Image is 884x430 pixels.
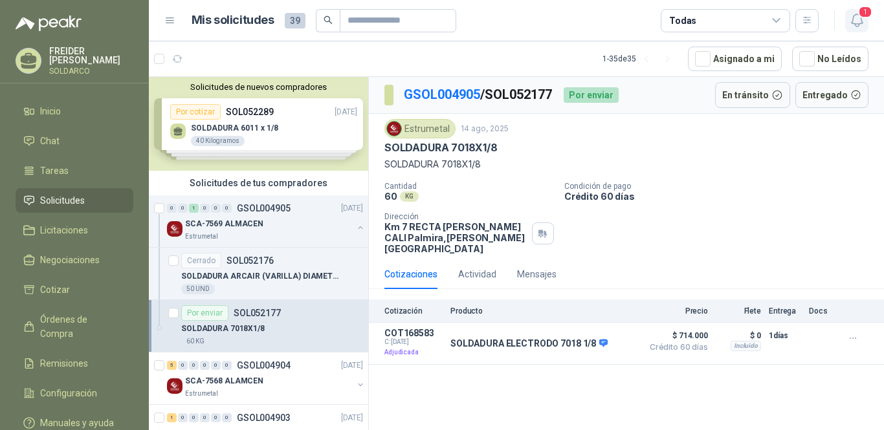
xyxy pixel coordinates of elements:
span: Crédito 60 días [643,343,708,351]
a: Cotizar [16,277,133,302]
a: Chat [16,129,133,153]
a: 5 0 0 0 0 0 GSOL004904[DATE] Company LogoSCA-7568 ALAMCENEstrumetal [167,358,366,399]
a: 0 0 1 0 0 0 GSOL004905[DATE] Company LogoSCA-7569 ALMACENEstrumetal [167,200,366,242]
span: Tareas [40,164,69,178]
img: Company Logo [167,221,182,237]
div: 0 [211,361,221,370]
button: Asignado a mi [688,47,782,71]
button: Entregado [795,82,869,108]
p: 1 días [769,328,801,343]
p: 14 ago, 2025 [461,123,509,135]
div: Estrumetal [384,119,456,138]
span: 1 [858,6,872,18]
span: Licitaciones [40,223,88,237]
p: SOLDARCO [49,67,133,75]
p: Cantidad [384,182,554,191]
p: Producto [450,306,635,316]
div: Solicitudes de tus compradores [149,171,368,195]
p: SCA-7569 ALMACEN [185,218,263,230]
p: [DATE] [341,202,363,215]
img: Company Logo [167,378,182,394]
a: Negociaciones [16,248,133,272]
div: 0 [222,204,232,213]
div: 1 [167,413,177,422]
div: 1 [189,204,199,213]
p: GSOL004903 [237,413,291,422]
button: Solicitudes de nuevos compradores [154,82,363,92]
button: En tránsito [715,82,790,108]
div: 0 [200,204,210,213]
div: 1 - 35 de 35 [602,48,678,69]
p: SOLDADURA 7018X1/8 [181,323,265,335]
button: No Leídos [792,47,868,71]
a: Solicitudes [16,188,133,213]
div: 0 [200,413,210,422]
p: [DATE] [341,412,363,424]
span: Remisiones [40,356,88,371]
div: 0 [211,413,221,422]
p: Precio [643,306,708,316]
a: Licitaciones [16,218,133,242]
p: Entrega [769,306,801,316]
span: Chat [40,134,60,148]
span: Manuales y ayuda [40,416,114,430]
p: GSOL004905 [237,204,291,213]
div: Incluido [731,341,761,351]
p: Adjudicada [384,346,443,359]
a: CerradoSOL052176SOLDADURA ARCAIR (VARILLA) DIAMETRO 1/4"50 UND [149,248,368,300]
div: 0 [222,413,232,422]
p: / SOL052177 [404,85,553,105]
p: Cotización [384,306,443,316]
p: Condición de pago [564,182,879,191]
img: Logo peakr [16,16,82,31]
a: GSOL004905 [404,87,480,102]
span: C: [DATE] [384,338,443,346]
p: GSOL004904 [237,361,291,370]
p: SOL052176 [227,256,274,265]
p: SOLDADURA 7018X1/8 [384,157,868,171]
p: Estrumetal [185,389,218,399]
div: 0 [178,361,188,370]
h1: Mis solicitudes [192,11,274,30]
div: 0 [200,361,210,370]
a: Configuración [16,381,133,405]
div: 5 [167,361,177,370]
span: Órdenes de Compra [40,312,121,341]
p: Flete [716,306,761,316]
a: Por enviarSOL052177SOLDADURA 7018X1/860 KG [149,300,368,352]
p: COT168583 [384,328,443,338]
div: Solicitudes de nuevos compradoresPor cotizarSOL052289[DATE] SOLDADURA 6011 x 1/840 KilogramosPor ... [149,77,368,171]
div: Por enviar [181,305,228,321]
p: Crédito 60 días [564,191,879,202]
span: Solicitudes [40,193,85,208]
p: $ 0 [716,328,761,343]
span: Inicio [40,104,61,118]
div: Cerrado [181,253,221,268]
p: SOLDADURA ELECTRODO 7018 1/8 [450,338,608,350]
div: Cotizaciones [384,267,437,281]
div: 60 KG [181,336,210,347]
span: search [324,16,333,25]
div: Actividad [458,267,496,281]
span: Configuración [40,386,97,400]
p: 60 [384,191,397,202]
p: FREIDER [PERSON_NAME] [49,47,133,65]
div: 50 UND [181,284,215,294]
p: Km 7 RECTA [PERSON_NAME] CALI Palmira , [PERSON_NAME][GEOGRAPHIC_DATA] [384,221,527,254]
div: KG [400,191,419,202]
div: 0 [189,361,199,370]
p: SOLDADURA ARCAIR (VARILLA) DIAMETRO 1/4" [181,270,342,283]
p: Docs [809,306,835,316]
a: Tareas [16,158,133,183]
span: 39 [285,13,305,28]
div: 0 [178,204,188,213]
img: Company Logo [387,122,401,136]
div: 0 [178,413,188,422]
p: SOLDADURA 7018X1/8 [384,141,498,155]
div: Todas [669,14,696,28]
div: 0 [211,204,221,213]
div: 0 [167,204,177,213]
p: [DATE] [341,360,363,372]
span: Cotizar [40,283,70,297]
a: Órdenes de Compra [16,307,133,346]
